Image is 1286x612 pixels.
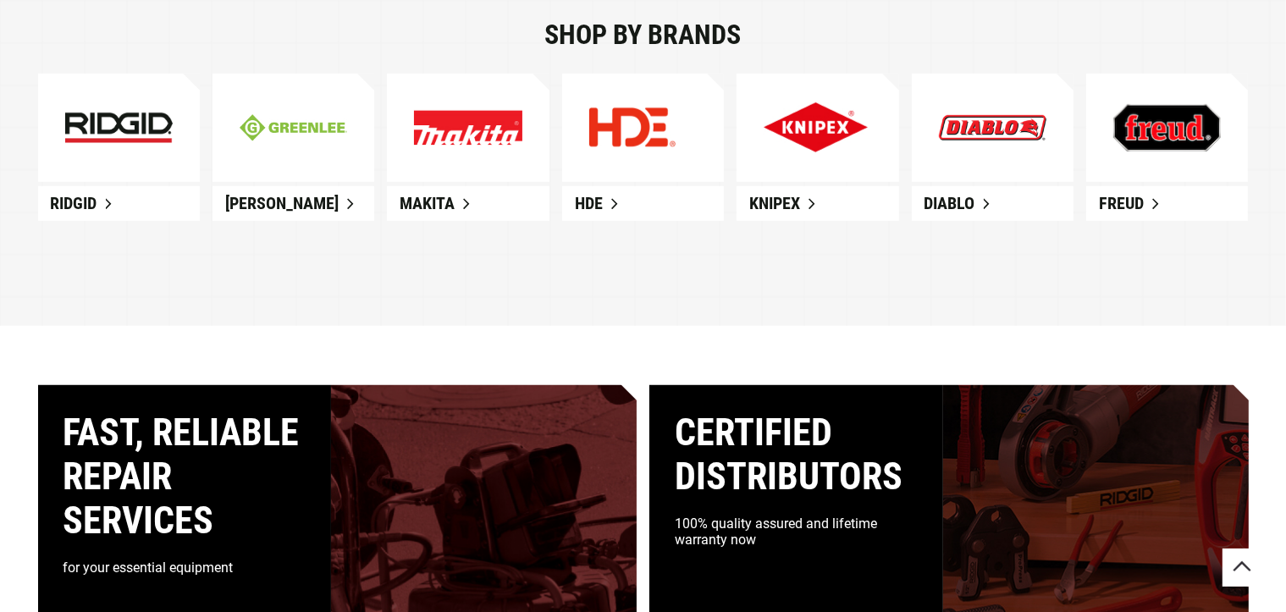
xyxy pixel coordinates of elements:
div: Certified distributors [675,411,918,499]
a: Diablo [912,186,1074,221]
a: Knipex [737,186,898,221]
span: Ridgid [51,193,97,213]
span: [PERSON_NAME] [225,193,339,213]
img: Explore Our New Products [939,115,1046,141]
span: HDE [575,193,603,213]
a: Explore Our New Products [737,74,898,183]
span: Freud [1099,193,1144,213]
img: Explore Our New Products [589,108,676,147]
a: Makita [387,186,549,221]
a: Explore Our New Products [562,74,724,183]
a: Freud [1086,186,1248,221]
img: Explore Our New Products [1113,104,1221,152]
div: Fast, reliable repair services [63,411,306,543]
a: Ridgid [38,186,200,221]
img: greenline-mobile.jpg [240,114,347,141]
a: Explore Our New Products [387,74,549,183]
span: Diablo [924,193,975,213]
div: for your essential equipment [63,560,306,576]
span: Knipex [749,193,800,213]
span: Makita [400,193,455,213]
a: [PERSON_NAME] [212,186,374,221]
a: Explore Our New Products [1086,74,1248,183]
a: HDE [562,186,724,221]
img: Explore Our New Products [764,102,868,152]
div: 100% quality assured and lifetime warranty now [675,516,918,548]
a: Explore Our New Products [912,74,1074,183]
div: Shop by brands [38,21,1249,48]
img: Explore Our New Products [414,110,522,146]
img: ridgid-mobile.jpg [65,113,173,143]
